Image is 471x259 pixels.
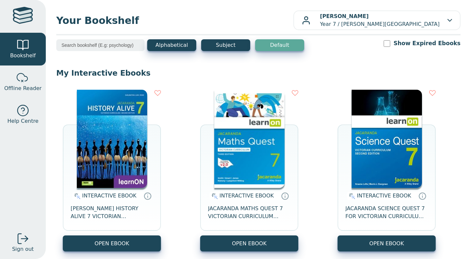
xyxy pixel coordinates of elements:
button: Subject [201,39,250,51]
p: My Interactive Ebooks [56,68,461,78]
button: Default [255,39,304,51]
span: INTERACTIVE EBOOK [82,193,136,199]
a: Interactive eBooks are accessed online via the publisher’s portal. They contain interactive resou... [144,192,151,200]
button: OPEN EBOOK [63,235,161,251]
p: Year 7 / [PERSON_NAME][GEOGRAPHIC_DATA] [320,12,440,28]
b: [PERSON_NAME] [320,13,369,19]
span: [PERSON_NAME] HISTORY ALIVE 7 VICTORIAN CURRICULUM LEARNON EBOOK 2E [71,205,153,220]
span: Bookshelf [10,52,36,60]
button: Alphabetical [147,39,196,51]
img: interactive.svg [347,192,355,200]
img: interactive.svg [210,192,218,200]
img: b87b3e28-4171-4aeb-a345-7fa4fe4e6e25.jpg [214,90,285,188]
span: Help Centre [7,117,38,125]
button: [PERSON_NAME]Year 7 / [PERSON_NAME][GEOGRAPHIC_DATA] [293,10,461,30]
label: Show Expired Ebooks [393,39,461,47]
span: INTERACTIVE EBOOK [357,193,411,199]
span: Offline Reader [4,84,42,92]
span: JACARANDA SCIENCE QUEST 7 FOR VICTORIAN CURRICULUM LEARNON 2E EBOOK [345,205,428,220]
a: Interactive eBooks are accessed online via the publisher’s portal. They contain interactive resou... [281,192,289,200]
input: Search bookshelf (E.g: psychology) [56,39,145,51]
span: Sign out [12,245,34,253]
button: OPEN EBOOK [200,235,298,251]
button: OPEN EBOOK [338,235,436,251]
img: d4781fba-7f91-e911-a97e-0272d098c78b.jpg [77,90,147,188]
img: interactive.svg [72,192,80,200]
span: Your Bookshelf [56,13,293,28]
span: INTERACTIVE EBOOK [219,193,274,199]
img: 329c5ec2-5188-ea11-a992-0272d098c78b.jpg [352,90,422,188]
span: JACARANDA MATHS QUEST 7 VICTORIAN CURRICULUM LEARNON EBOOK 3E [208,205,290,220]
a: Interactive eBooks are accessed online via the publisher’s portal. They contain interactive resou... [418,192,426,200]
